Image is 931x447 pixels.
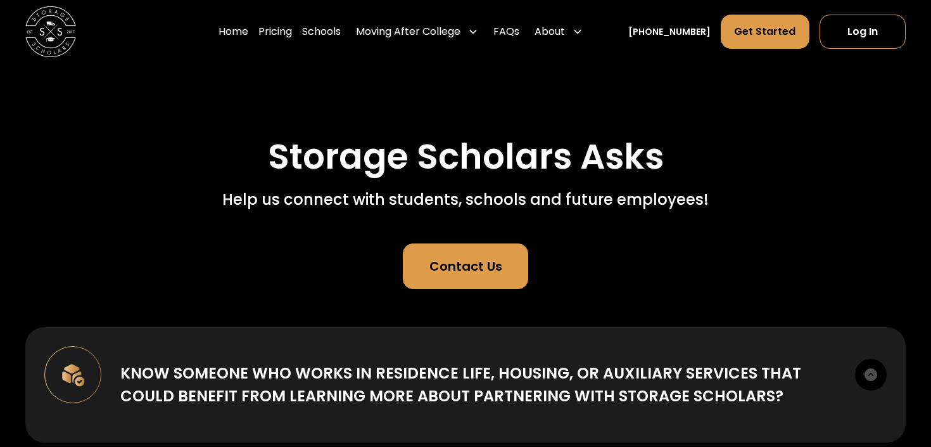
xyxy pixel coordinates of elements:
[429,257,502,276] div: Contact Us
[120,362,835,408] div: Know someone who works in Residence Life, Housing, or Auxiliary Services that could benefit from ...
[351,14,483,49] div: Moving After College
[820,15,906,49] a: Log In
[25,6,76,57] img: Storage Scholars main logo
[302,14,341,49] a: Schools
[493,14,519,49] a: FAQs
[721,15,809,49] a: Get Started
[268,138,664,176] h1: Storage Scholars Asks
[218,14,248,49] a: Home
[25,6,76,57] a: home
[529,14,588,49] div: About
[403,243,528,289] a: Contact Us
[258,14,292,49] a: Pricing
[222,188,709,211] div: Help us connect with students, schools and future employees!
[535,24,565,39] div: About
[628,25,711,39] a: [PHONE_NUMBER]
[356,24,460,39] div: Moving After College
